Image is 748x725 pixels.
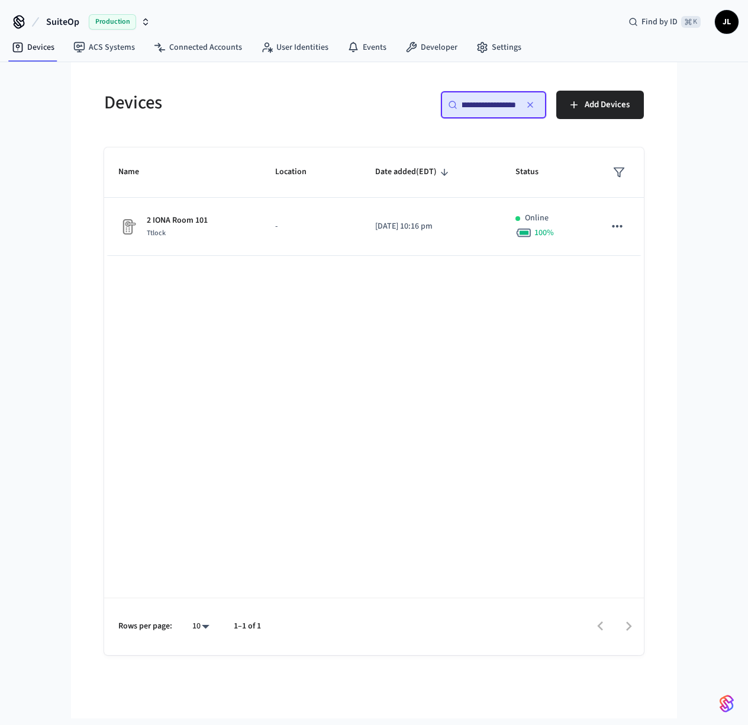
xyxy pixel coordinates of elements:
[556,91,644,119] button: Add Devices
[619,11,710,33] div: Find by ID⌘ K
[147,228,166,238] span: Ttlock
[396,37,467,58] a: Developer
[681,16,701,28] span: ⌘ K
[534,227,554,239] span: 100 %
[715,10,739,34] button: JL
[525,212,549,224] p: Online
[585,97,630,113] span: Add Devices
[89,14,136,30] span: Production
[375,220,487,233] p: [DATE] 10:16 pm
[104,91,367,115] h5: Devices
[641,16,678,28] span: Find by ID
[186,618,215,635] div: 10
[104,147,644,256] table: sticky table
[46,15,79,29] span: SuiteOp
[467,37,531,58] a: Settings
[118,163,154,181] span: Name
[118,217,137,236] img: Placeholder Lock Image
[147,214,208,227] p: 2 IONA Room 101
[275,163,322,181] span: Location
[720,694,734,713] img: SeamLogoGradient.69752ec5.svg
[375,163,452,181] span: Date added(EDT)
[144,37,252,58] a: Connected Accounts
[64,37,144,58] a: ACS Systems
[252,37,338,58] a: User Identities
[2,37,64,58] a: Devices
[234,620,261,633] p: 1–1 of 1
[338,37,396,58] a: Events
[275,220,347,233] p: -
[118,620,172,633] p: Rows per page:
[515,163,554,181] span: Status
[716,11,737,33] span: JL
